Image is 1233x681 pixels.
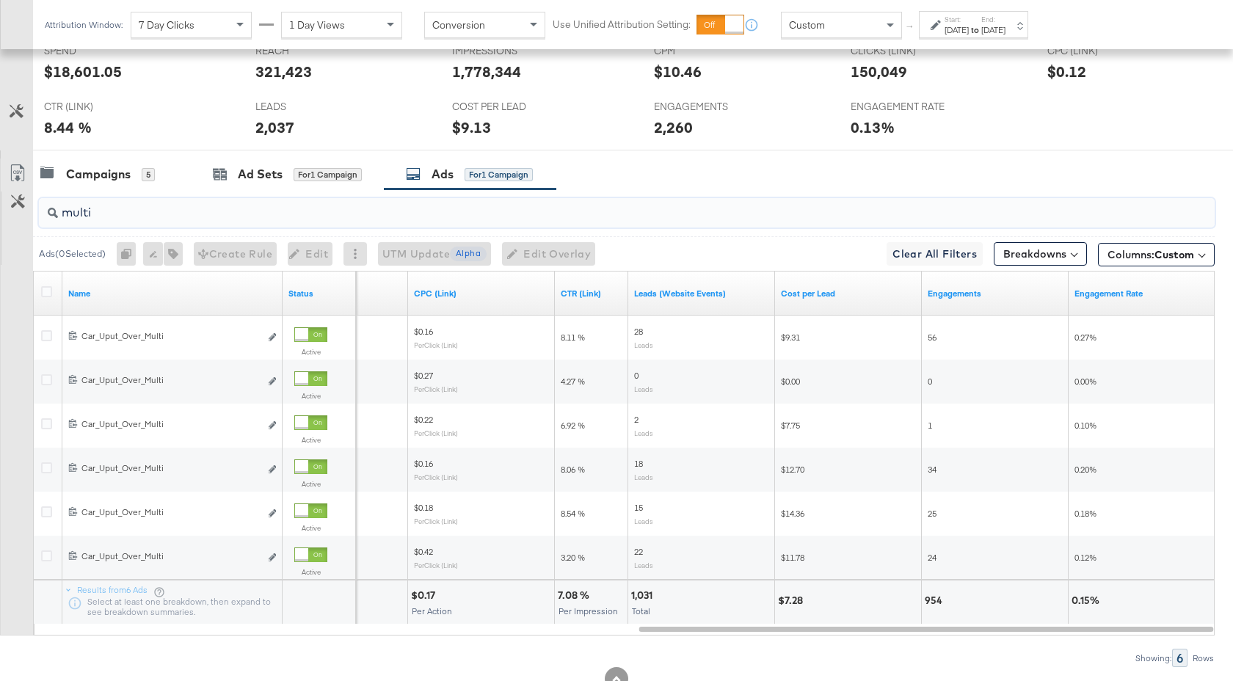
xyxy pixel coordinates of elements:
div: 321,423 [255,61,312,82]
span: CPC (LINK) [1047,44,1157,58]
span: $7.75 [781,420,800,431]
a: Shows the current state of your Ad. [288,288,350,299]
span: $0.00 [781,376,800,387]
sub: Leads [634,385,653,393]
div: Car_Uput_Over_Multi [81,330,260,342]
div: $0.17 [411,589,440,602]
span: COST PER LEAD [452,100,562,114]
div: 2,260 [654,117,693,138]
div: $9.13 [452,117,491,138]
button: Clear All Filters [887,242,983,266]
sub: Per Click (Link) [414,517,458,525]
div: $0.12 [1047,61,1086,82]
div: 0.15% [1072,594,1104,608]
span: LEADS [255,100,365,114]
div: 0 [117,242,143,266]
span: 25 [928,508,936,519]
span: SPEND [44,44,154,58]
input: Search Ad Name, ID or Objective [58,192,1108,221]
div: Rows [1192,653,1215,663]
label: Active [294,391,327,401]
span: 4.27 % [561,376,585,387]
span: 28 [634,326,643,337]
span: $12.70 [781,464,804,475]
span: Custom [1154,248,1194,261]
span: 24 [928,552,936,563]
sub: Leads [634,429,653,437]
span: ENGAGEMENTS [654,100,764,114]
label: Active [294,479,327,489]
div: 1,778,344 [452,61,521,82]
span: 2 [634,414,639,425]
span: 0.12% [1074,552,1096,563]
span: 18 [634,458,643,469]
sub: Per Click (Link) [414,385,458,393]
span: 8.11 % [561,332,585,343]
span: REACH [255,44,365,58]
div: 954 [925,594,947,608]
div: [DATE] [981,24,1005,36]
div: for 1 Campaign [465,168,533,181]
div: Car_Uput_Over_Multi [81,374,260,386]
div: for 1 Campaign [294,168,362,181]
div: Car_Uput_Over_Multi [81,418,260,430]
div: $7.28 [778,594,807,608]
span: CLICKS (LINK) [851,44,961,58]
label: Active [294,347,327,357]
span: 22 [634,546,643,557]
a: The average cost for each link click you've received from your ad. [414,288,549,299]
a: Spend/Leads [781,288,916,299]
button: Breakdowns [994,242,1087,266]
span: ENGAGEMENT RATE [851,100,961,114]
span: $0.22 [414,414,433,425]
div: Car_Uput_Over_Multi [81,462,260,474]
span: CPM [654,44,764,58]
sub: Per Click (Link) [414,340,458,349]
div: [DATE] [945,24,969,36]
label: Active [294,435,327,445]
div: 150,049 [851,61,907,82]
sub: Per Click (Link) [414,473,458,481]
div: Car_Uput_Over_Multi [81,506,260,518]
strong: to [969,24,981,35]
div: $10.46 [654,61,702,82]
div: 6 [1172,649,1187,667]
span: Custom [789,18,825,32]
span: 8.06 % [561,464,585,475]
span: 0 [928,376,932,387]
span: 34 [928,464,936,475]
span: $0.16 [414,326,433,337]
div: Ads [432,166,454,183]
label: Active [294,567,327,577]
span: Per Action [412,605,452,616]
label: Active [294,523,327,533]
div: Showing: [1135,653,1172,663]
span: 1 [928,420,932,431]
div: 1,031 [631,589,657,602]
span: 0.18% [1074,508,1096,519]
a: Ad Name. [68,288,277,299]
a: Post Shares + Reactions + Comments + Page Likes [928,288,1063,299]
span: 0.00% [1074,376,1096,387]
span: ↑ [903,25,917,30]
div: 5 [142,168,155,181]
label: End: [981,15,1005,24]
span: Total [632,605,650,616]
span: $0.27 [414,370,433,381]
span: 7 Day Clicks [139,18,194,32]
span: 1 Day Views [289,18,345,32]
span: Columns: [1107,247,1194,262]
span: 3.20 % [561,552,585,563]
sub: Per Click (Link) [414,561,458,569]
div: 0.13% [851,117,895,138]
div: Car_Uput_Over_Multi [81,550,260,562]
a: The number of leads tracked by your Custom Audience pixel on your website after people viewed or ... [634,288,769,299]
div: Campaigns [66,166,131,183]
span: 0.27% [1074,332,1096,343]
span: 56 [928,332,936,343]
span: 6.92 % [561,420,585,431]
div: 7.08 % [558,589,594,602]
a: Engagements / Impressions [1074,288,1210,299]
span: $9.31 [781,332,800,343]
button: Columns:Custom [1098,243,1215,266]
